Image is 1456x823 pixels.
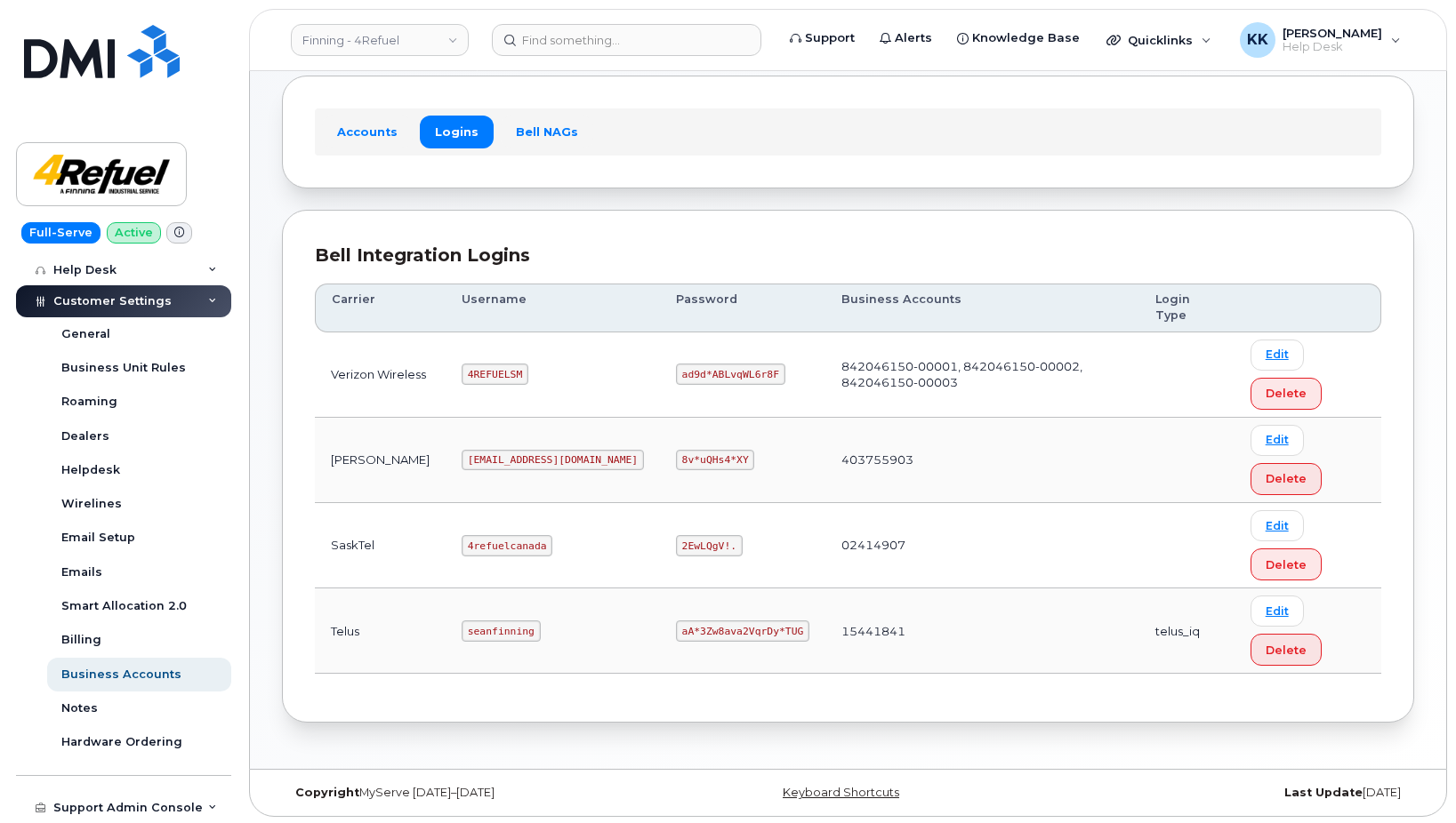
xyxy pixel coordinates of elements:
th: Password [660,284,825,332]
code: aA*3Zw8ava2VqrDy*TUG [676,620,809,642]
span: Delete [1266,642,1307,659]
span: Knowledge Base [972,29,1080,47]
strong: Last Update [1284,786,1363,799]
code: 4REFUELSM [462,364,528,385]
td: SaskTel [315,503,446,588]
button: Delete [1251,548,1322,580]
code: ad9d*ABLvqWL6r8F [676,364,785,385]
div: Kristin Kammer-Grossman [1227,22,1413,58]
a: Knowledge Base [945,20,1092,56]
span: Delete [1266,385,1307,402]
td: 403755903 [825,418,1139,503]
a: Support [777,20,867,56]
td: 02414907 [825,503,1139,588]
a: Accounts [322,116,413,148]
th: Carrier [315,284,446,332]
div: [DATE] [1037,786,1414,800]
a: Edit [1251,425,1304,456]
code: 2EwLQgV!. [676,535,743,556]
td: telus_iq [1139,588,1234,674]
a: Keyboard Shortcuts [783,786,899,799]
td: Telus [315,588,446,674]
span: Alerts [895,29,932,47]
div: Quicklinks [1094,22,1224,58]
code: seanfinning [462,620,541,642]
th: Username [446,284,660,332]
div: MyServe [DATE]–[DATE] [282,786,659,800]
iframe: Messenger Launcher [1379,746,1443,810]
span: KK [1247,29,1268,51]
code: 4refuelcanada [462,535,552,556]
span: Delete [1266,556,1307,573]
span: Quicklinks [1128,33,1193,47]
td: 15441841 [825,588,1139,674]
button: Delete [1251,463,1322,495]
span: [PERSON_NAME] [1283,26,1382,40]
input: Find something... [492,24,761,56]
th: Business Accounts [825,284,1139,332]
a: Edit [1251,340,1304,371]
a: Alerts [867,20,945,56]
th: Login Type [1139,284,1234,332]
strong: Copyright [295,786,359,799]
code: 8v*uQHs4*XY [676,450,755,471]
td: Verizon Wireless [315,332,446,418]
span: Delete [1266,470,1307,487]
a: Bell NAGs [501,116,593,148]
td: 842046150-00001, 842046150-00002, 842046150-00003 [825,332,1139,418]
td: [PERSON_NAME] [315,418,446,503]
span: Support [805,29,855,47]
div: Bell Integration Logins [315,243,1381,268]
code: [EMAIL_ADDRESS][DOMAIN_NAME] [462,450,644,471]
a: Finning - 4Refuel [291,24,469,56]
a: Edit [1251,510,1304,541]
button: Delete [1251,634,1322,666]
a: Edit [1251,595,1304,627]
a: Logins [420,116,494,148]
button: Delete [1251,378,1322,410]
span: Help Desk [1283,40,1382,54]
